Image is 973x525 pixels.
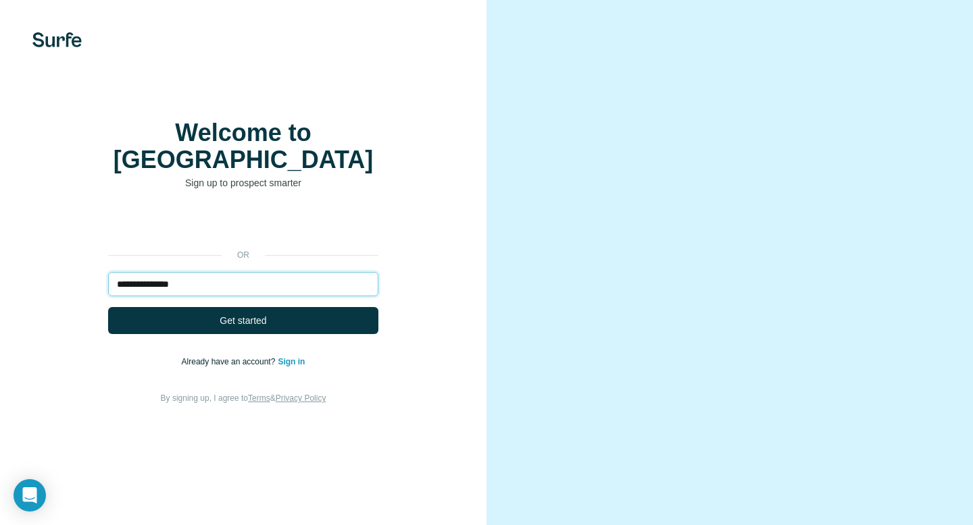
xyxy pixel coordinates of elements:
[220,314,266,327] span: Get started
[101,210,385,240] iframe: Knappen Logga in med Google
[182,357,278,366] span: Already have an account?
[108,307,378,334] button: Get started
[222,249,265,261] p: or
[32,32,82,47] img: Surfe's logo
[248,393,270,403] a: Terms
[108,119,378,173] h1: Welcome to [GEOGRAPHIC_DATA]
[278,357,305,366] a: Sign in
[108,176,378,190] p: Sign up to prospect smarter
[14,479,46,512] div: Open Intercom Messenger
[276,393,326,403] a: Privacy Policy
[161,393,326,403] span: By signing up, I agree to &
